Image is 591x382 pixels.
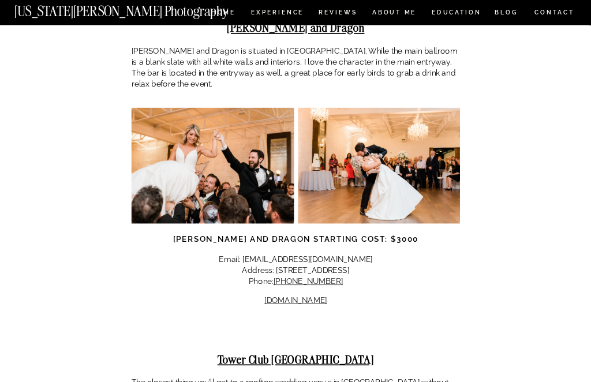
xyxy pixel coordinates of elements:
[431,10,482,18] a: EDUCATION
[14,5,261,14] a: [US_STATE][PERSON_NAME] Photography
[132,46,460,90] p: [PERSON_NAME] and Dragon is situated in [GEOGRAPHIC_DATA]. While the main ballroom is a blank sla...
[298,108,460,224] img: Dallas wedding venue
[372,10,417,18] a: ABOUT ME
[495,10,518,18] a: BLOG
[173,235,419,244] strong: [PERSON_NAME] and Dragon Starting Cost: $3000
[251,10,303,18] a: Experience
[210,10,238,18] a: HOME
[132,254,460,287] p: Email: [EMAIL_ADDRESS][DOMAIN_NAME] Address: [STREET_ADDRESS] Phone:
[132,108,294,224] img: Dallas wedding venue
[218,353,374,367] strong: Tower Club [GEOGRAPHIC_DATA]
[227,21,364,35] strong: [PERSON_NAME] and Dragon
[319,10,356,18] a: REVIEWS
[534,8,575,18] a: CONTACT
[274,277,343,286] a: [PHONE_NUMBER]
[264,296,327,305] a: [DOMAIN_NAME]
